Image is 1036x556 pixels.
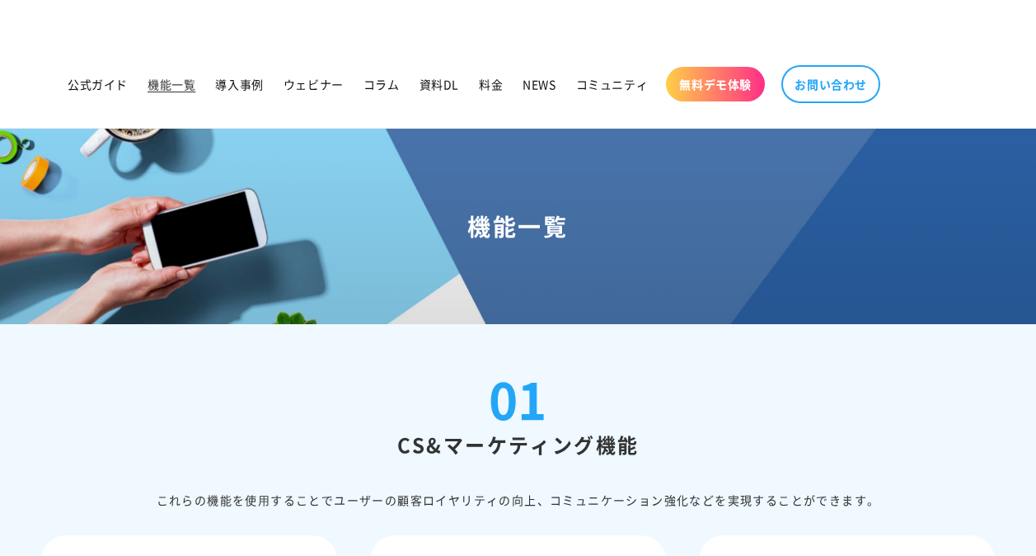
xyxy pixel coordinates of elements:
[566,67,659,101] a: コミュニティ
[679,77,752,92] span: 無料デモ体験
[41,490,995,511] div: これらの機能を使⽤することでユーザーの顧客ロイヤリティの向上、コミュニケーション強化などを実現することができます。
[363,77,400,92] span: コラム
[274,67,354,101] a: ウェビナー
[205,67,273,101] a: 導入事例
[479,77,503,92] span: 料金
[148,77,195,92] span: 機能一覧
[284,77,344,92] span: ウェビナー
[410,67,469,101] a: 資料DL
[513,67,565,101] a: NEWS
[354,67,410,101] a: コラム
[576,77,649,92] span: コミュニティ
[489,374,547,423] div: 01
[781,65,880,103] a: お問い合わせ
[138,67,205,101] a: 機能一覧
[58,67,138,101] a: 公式ガイド
[41,431,995,457] h2: CS&マーケティング機能
[420,77,459,92] span: 資料DL
[523,77,556,92] span: NEWS
[68,77,128,92] span: 公式ガイド
[795,77,867,92] span: お問い合わせ
[469,67,513,101] a: 料金
[666,67,765,101] a: 無料デモ体験
[20,211,1016,241] h1: 機能一覧
[215,77,263,92] span: 導入事例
